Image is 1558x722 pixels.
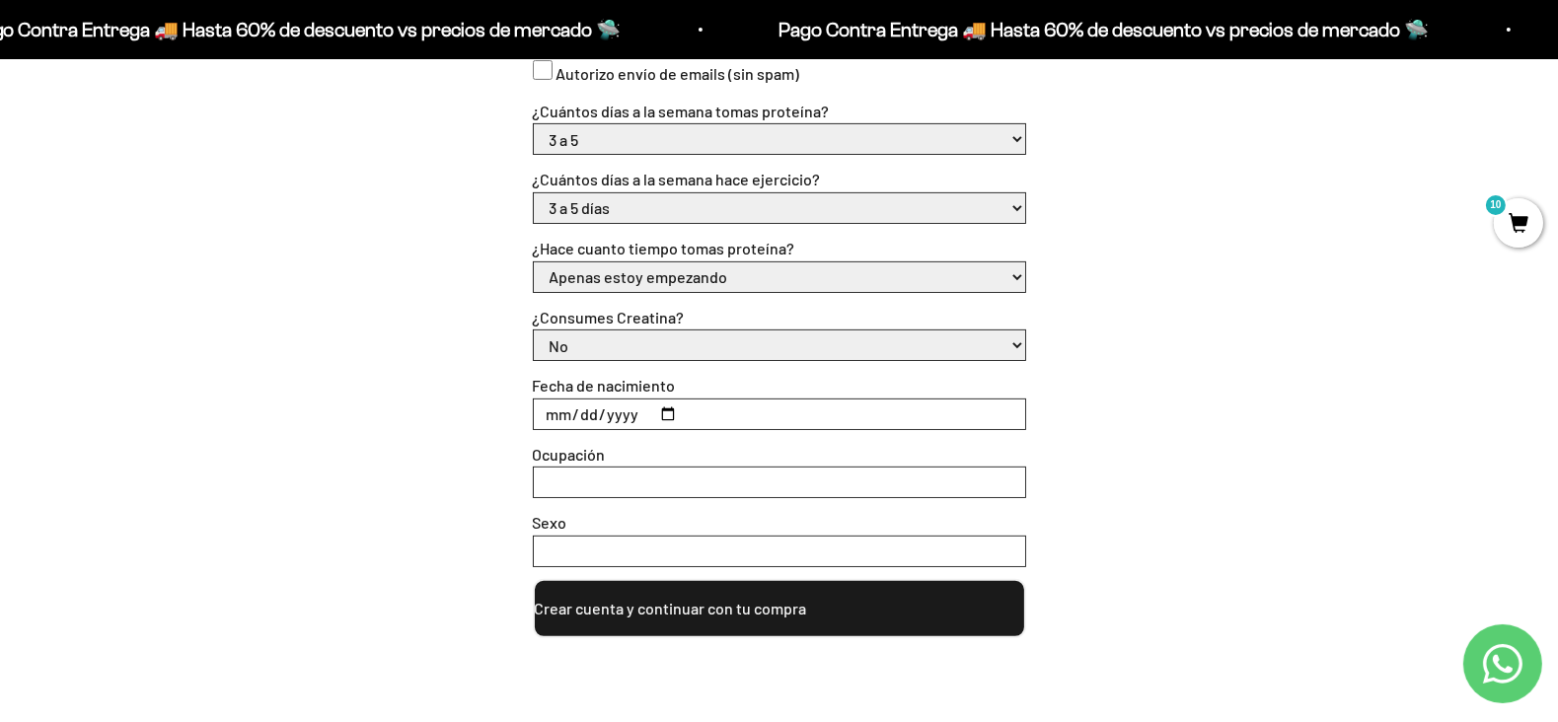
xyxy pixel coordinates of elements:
label: Autorizo envío de emails (sin spam) [556,61,800,87]
button: Crear cuenta y continuar con tu compra [533,579,1026,638]
a: 10 [1494,214,1543,236]
label: ¿Consumes Creatina? [533,308,685,326]
label: Fecha de nacimiento [533,376,676,395]
p: Pago Contra Entrega 🚚 Hasta 60% de descuento vs precios de mercado 🛸 [773,14,1423,45]
label: Sexo [533,513,567,532]
label: ¿Cuántos días a la semana hace ejercicio? [533,170,821,188]
mark: 10 [1484,193,1508,217]
label: ¿Hace cuanto tiempo tomas proteína? [533,239,795,257]
label: ¿Cuántos días a la semana tomas proteína? [533,102,830,120]
label: Ocupación [533,445,606,464]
